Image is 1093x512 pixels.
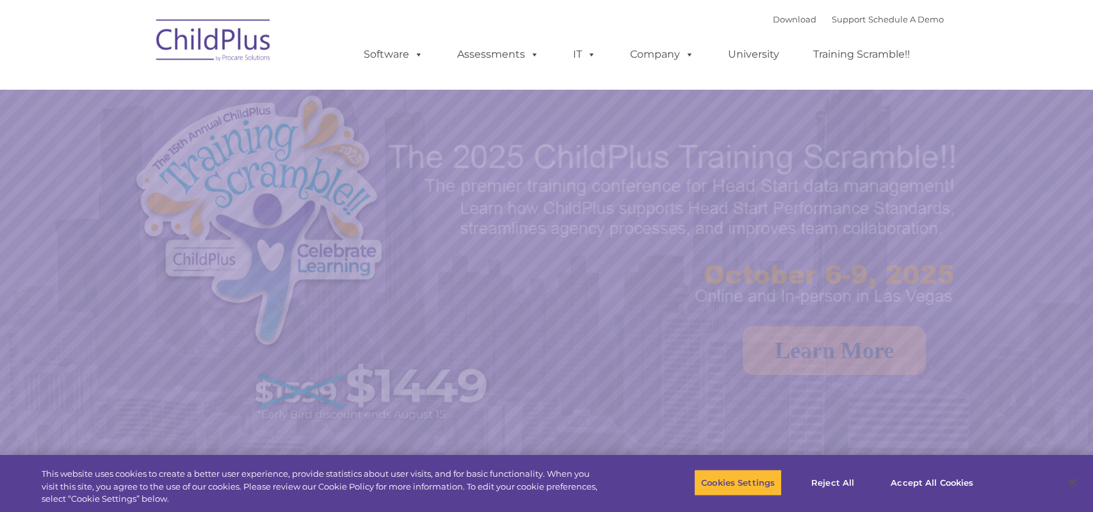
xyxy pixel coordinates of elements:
[743,326,926,375] a: Learn More
[1058,468,1087,497] button: Close
[793,469,873,496] button: Reject All
[42,468,601,506] div: This website uses cookies to create a better user experience, provide statistics about user visit...
[150,10,278,74] img: ChildPlus by Procare Solutions
[351,42,436,67] a: Software
[694,469,782,496] button: Cookies Settings
[617,42,707,67] a: Company
[800,42,923,67] a: Training Scramble!!
[832,14,866,24] a: Support
[773,14,816,24] a: Download
[884,469,980,496] button: Accept All Cookies
[773,14,944,24] font: |
[868,14,944,24] a: Schedule A Demo
[715,42,792,67] a: University
[444,42,552,67] a: Assessments
[560,42,609,67] a: IT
